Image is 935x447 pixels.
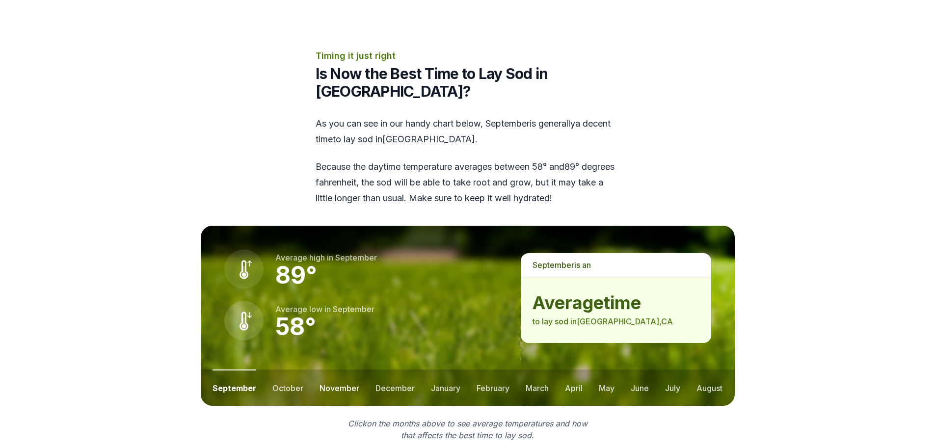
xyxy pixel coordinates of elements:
p: Average high in [275,252,377,263]
p: to lay sod in [GEOGRAPHIC_DATA] , CA [533,316,699,327]
p: Timing it just right [316,49,620,63]
button: november [320,369,359,406]
h2: Is Now the Best Time to Lay Sod in [GEOGRAPHIC_DATA]? [316,65,620,100]
button: july [665,369,680,406]
button: august [696,369,722,406]
strong: 58 ° [275,312,316,341]
button: february [477,369,509,406]
strong: average time [533,293,699,313]
span: september [333,304,374,314]
button: september [213,369,256,406]
div: As you can see in our handy chart below, is generally a decent time to lay sod in [GEOGRAPHIC_DAT... [316,116,620,206]
p: Click on the months above to see average temperatures and how that affects the best time to lay sod. [342,418,593,441]
button: december [375,369,415,406]
span: september [485,118,530,129]
span: september [335,253,377,263]
button: june [631,369,649,406]
strong: 89 ° [275,261,317,289]
button: march [526,369,549,406]
button: october [272,369,303,406]
p: Average low in [275,303,374,315]
button: may [599,369,614,406]
p: is a n [521,253,711,277]
span: september [533,260,574,270]
p: Because the daytime temperature averages between 58 ° and 89 ° degrees fahrenheit, the sod will b... [316,159,620,206]
button: april [565,369,583,406]
button: january [431,369,460,406]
